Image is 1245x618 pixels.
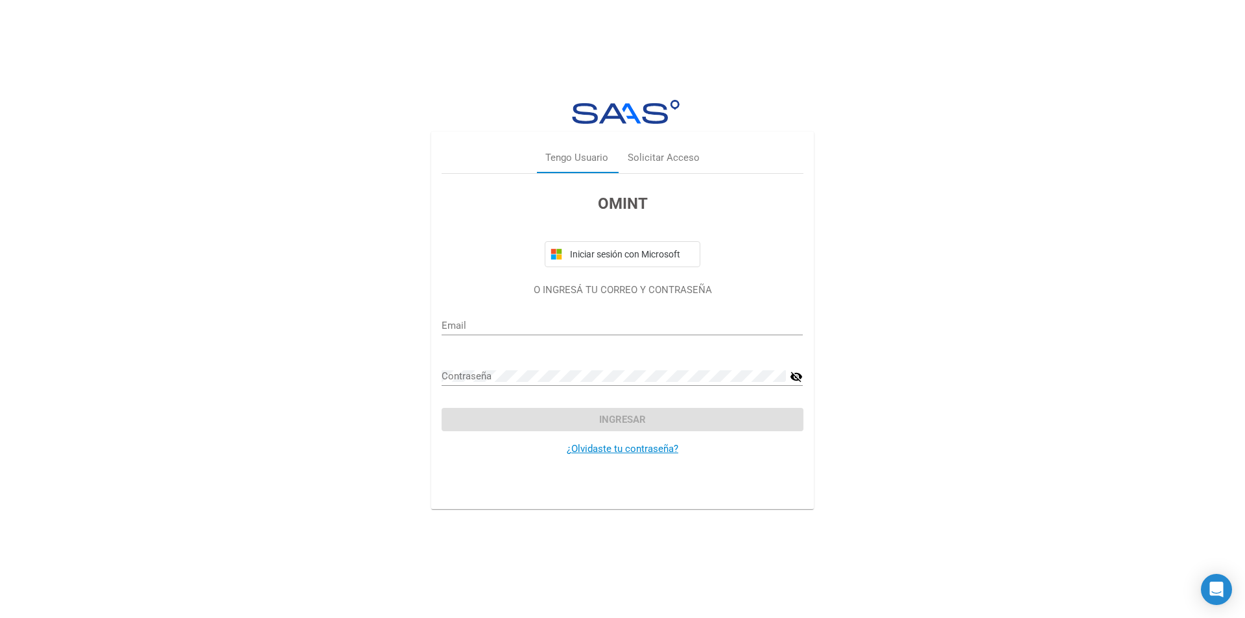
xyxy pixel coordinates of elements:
a: ¿Olvidaste tu contraseña? [567,443,678,455]
button: Ingresar [442,408,803,431]
mat-icon: visibility_off [790,369,803,385]
div: Tengo Usuario [545,150,608,165]
div: Solicitar Acceso [628,150,700,165]
button: Iniciar sesión con Microsoft [545,241,700,267]
div: Open Intercom Messenger [1201,574,1232,605]
p: O INGRESÁ TU CORREO Y CONTRASEÑA [442,283,803,298]
span: Iniciar sesión con Microsoft [567,249,694,259]
h3: OMINT [442,192,803,215]
span: Ingresar [599,414,646,425]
